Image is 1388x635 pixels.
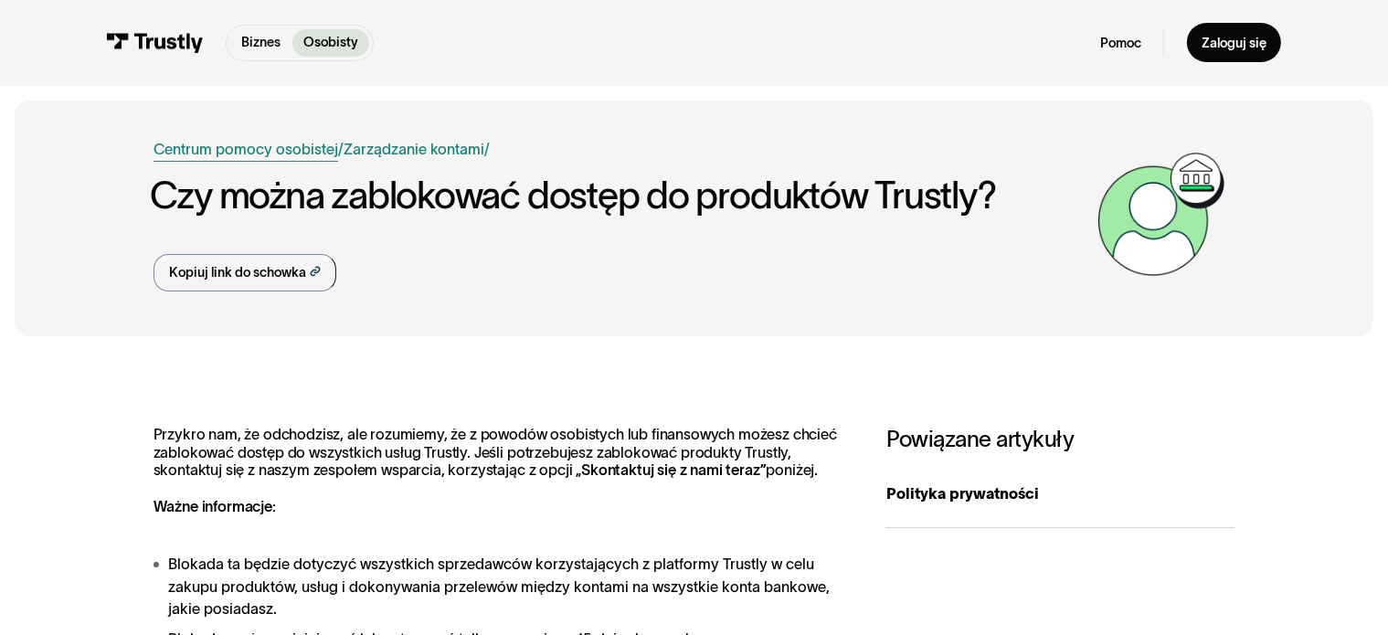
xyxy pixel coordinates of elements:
font: Blokada ta będzie dotyczyć wszystkich sprzedawców korzystających z platformy Trustly w celu zakup... [168,556,830,617]
font: Biznes [241,35,281,49]
a: Centrum pomocy osobistej [154,138,338,161]
font: Powiązane artykuły [886,427,1074,451]
font: / [338,141,344,157]
font: Osobisty [303,35,358,49]
font: Skontaktuj się z nami teraz” [581,461,766,478]
img: Logo Trustly [107,33,204,53]
font: Centrum pomocy osobistej [154,141,338,157]
font: Przykro nam, że odchodzisz, ale rozumiemy, że z powodów osobistych lub finansowych możesz chcieć ... [154,426,837,478]
a: Kopiuj link do schowka [154,254,337,292]
font: Ważne informacje: [154,498,276,514]
font: Kopiuj link do schowka [169,265,306,280]
font: / [485,141,491,157]
a: Polityka prywatności [886,460,1234,528]
font: Zaloguj się [1202,36,1266,50]
a: Zaloguj się [1187,23,1282,62]
font: poniżej. [767,461,819,478]
font: Polityka prywatności [886,485,1039,502]
a: Pomoc [1100,35,1141,52]
a: Zarządzanie kontami [344,141,485,157]
font: Pomoc [1100,36,1141,50]
a: Biznes [230,29,291,57]
font: Czy można zablokować dostęp do produktów Trustly? [150,175,997,216]
a: Osobisty [292,29,369,57]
